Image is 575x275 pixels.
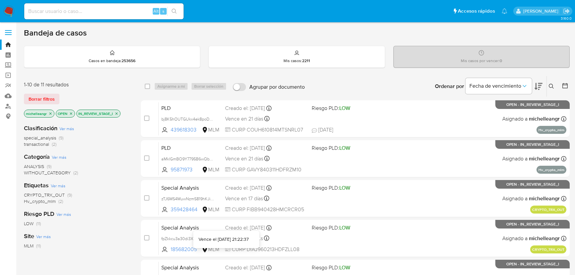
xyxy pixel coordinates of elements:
a: Salir [563,8,570,15]
div: Vence el [DATE] 21:22:37 [199,236,249,243]
input: Buscar usuario o caso... [24,7,184,16]
span: Accesos rápidos [458,8,495,15]
a: Notificaciones [502,8,507,14]
span: s [162,8,164,14]
p: michelleangelica.rodriguez@mercadolibre.com.mx [523,8,561,14]
button: search-icon [167,7,181,16]
span: Alt [153,8,159,14]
